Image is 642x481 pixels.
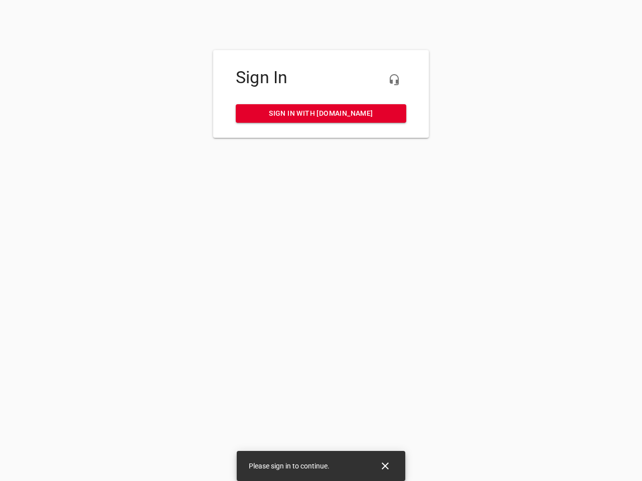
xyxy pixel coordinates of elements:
[249,462,330,470] span: Please sign in to continue.
[373,454,397,478] button: Close
[236,68,406,88] h4: Sign In
[244,107,398,120] span: Sign in with [DOMAIN_NAME]
[382,68,406,92] button: Live Chat
[236,104,406,123] a: Sign in with [DOMAIN_NAME]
